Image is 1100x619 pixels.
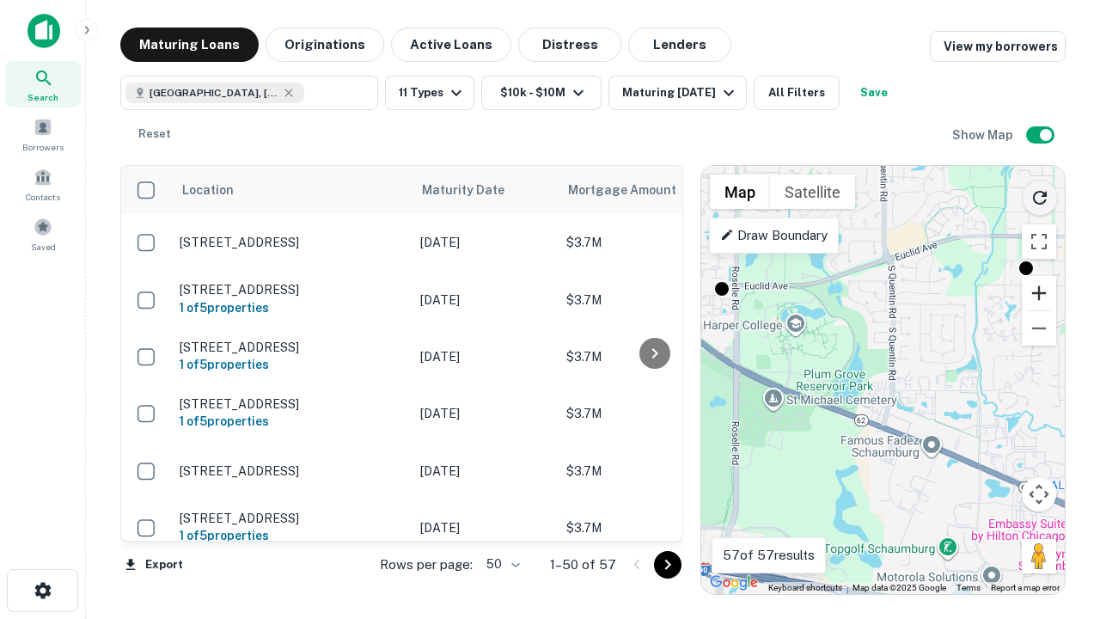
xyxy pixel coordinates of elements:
button: Export [120,552,187,578]
p: 1–50 of 57 [550,555,616,575]
button: 11 Types [385,76,474,110]
button: Maturing [DATE] [608,76,747,110]
div: 0 0 [701,166,1065,594]
p: [DATE] [420,347,549,366]
th: Location [171,166,412,214]
button: Zoom in [1022,276,1056,310]
button: Drag Pegman onto the map to open Street View [1022,539,1056,573]
button: Toggle fullscreen view [1022,224,1056,259]
div: 50 [480,552,522,577]
p: [STREET_ADDRESS] [180,396,403,412]
button: Keyboard shortcuts [768,582,842,594]
p: [DATE] [420,462,549,481]
span: Search [27,90,58,104]
button: Show street map [710,175,770,209]
p: $3.7M [566,233,738,252]
button: Maturing Loans [120,28,259,62]
a: Borrowers [5,111,81,157]
p: $3.7M [566,291,738,309]
p: $3.7M [566,518,738,537]
a: View my borrowers [930,31,1066,62]
h6: 1 of 5 properties [180,526,403,545]
h6: 1 of 5 properties [180,355,403,374]
p: [STREET_ADDRESS] [180,340,403,355]
button: Reload search area [1022,180,1058,216]
button: Save your search to get updates of matches that match your search criteria. [846,76,901,110]
th: Mortgage Amount [558,166,747,214]
p: [DATE] [420,404,549,423]
p: Draw Boundary [720,225,828,246]
button: Lenders [628,28,731,62]
button: Zoom out [1022,311,1056,346]
h6: 1 of 5 properties [180,412,403,431]
button: Reset [127,117,182,151]
p: $3.7M [566,404,738,423]
a: Saved [5,211,81,257]
button: Active Loans [391,28,511,62]
p: [DATE] [420,518,549,537]
a: Open this area in Google Maps (opens a new window) [706,572,762,594]
span: [GEOGRAPHIC_DATA], [GEOGRAPHIC_DATA] [150,85,278,101]
h6: 1 of 5 properties [180,298,403,317]
button: All Filters [754,76,840,110]
p: Rows per page: [380,555,473,575]
span: Location [181,180,234,200]
button: $10k - $10M [481,76,602,110]
p: [STREET_ADDRESS] [180,463,403,479]
p: [STREET_ADDRESS] [180,235,403,250]
img: Google [706,572,762,594]
a: Search [5,61,81,107]
p: [STREET_ADDRESS] [180,511,403,526]
span: Borrowers [22,140,64,154]
a: Terms (opens in new tab) [956,583,981,592]
p: $3.7M [566,462,738,481]
button: Go to next page [654,551,681,579]
span: Saved [31,240,56,254]
a: Contacts [5,161,81,207]
span: Mortgage Amount [568,180,699,200]
span: Maturity Date [422,180,527,200]
p: 57 of 57 results [723,545,815,566]
button: Originations [266,28,384,62]
h6: Show Map [952,126,1016,144]
span: Map data ©2025 Google [852,583,946,592]
th: Maturity Date [412,166,558,214]
a: Report a map error [991,583,1060,592]
img: capitalize-icon.png [27,14,60,48]
button: Distress [518,28,621,62]
p: [STREET_ADDRESS] [180,282,403,297]
p: [DATE] [420,291,549,309]
div: Maturing [DATE] [622,83,739,103]
span: Contacts [26,190,60,204]
p: $3.7M [566,347,738,366]
p: [DATE] [420,233,549,252]
button: Show satellite imagery [770,175,855,209]
iframe: Chat Widget [1014,426,1100,509]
